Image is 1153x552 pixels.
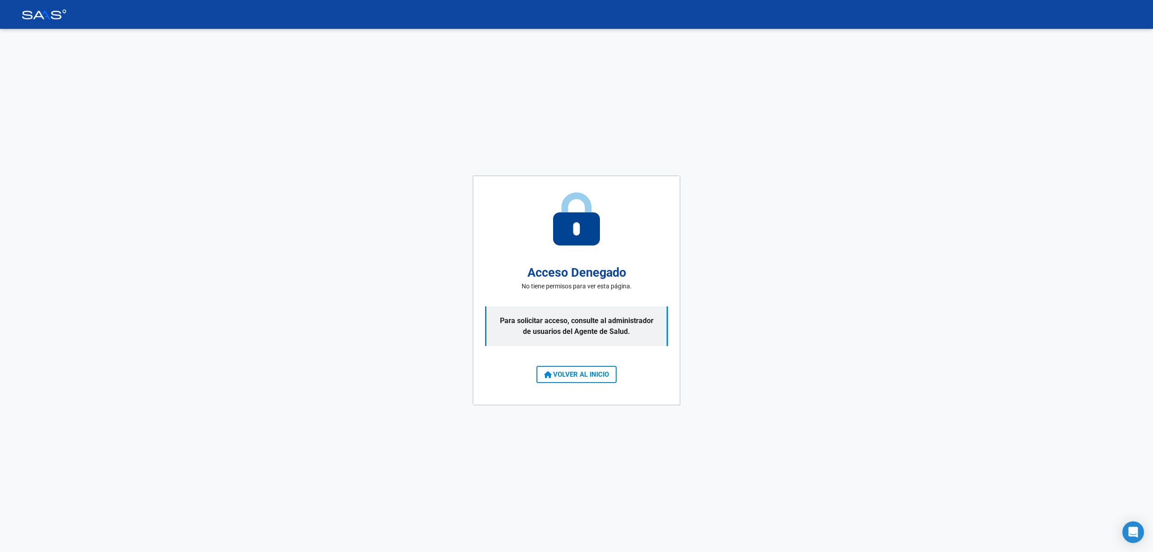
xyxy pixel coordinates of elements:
p: Para solicitar acceso, consulte al administrador de usuarios del Agente de Salud. [485,306,668,346]
img: Logo SAAS [22,9,67,19]
img: access-denied [553,192,600,246]
div: Open Intercom Messenger [1122,521,1144,543]
p: No tiene permisos para ver esta página. [522,282,632,291]
h2: Acceso Denegado [527,264,626,282]
span: VOLVER AL INICIO [544,370,609,379]
button: VOLVER AL INICIO [536,366,617,383]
